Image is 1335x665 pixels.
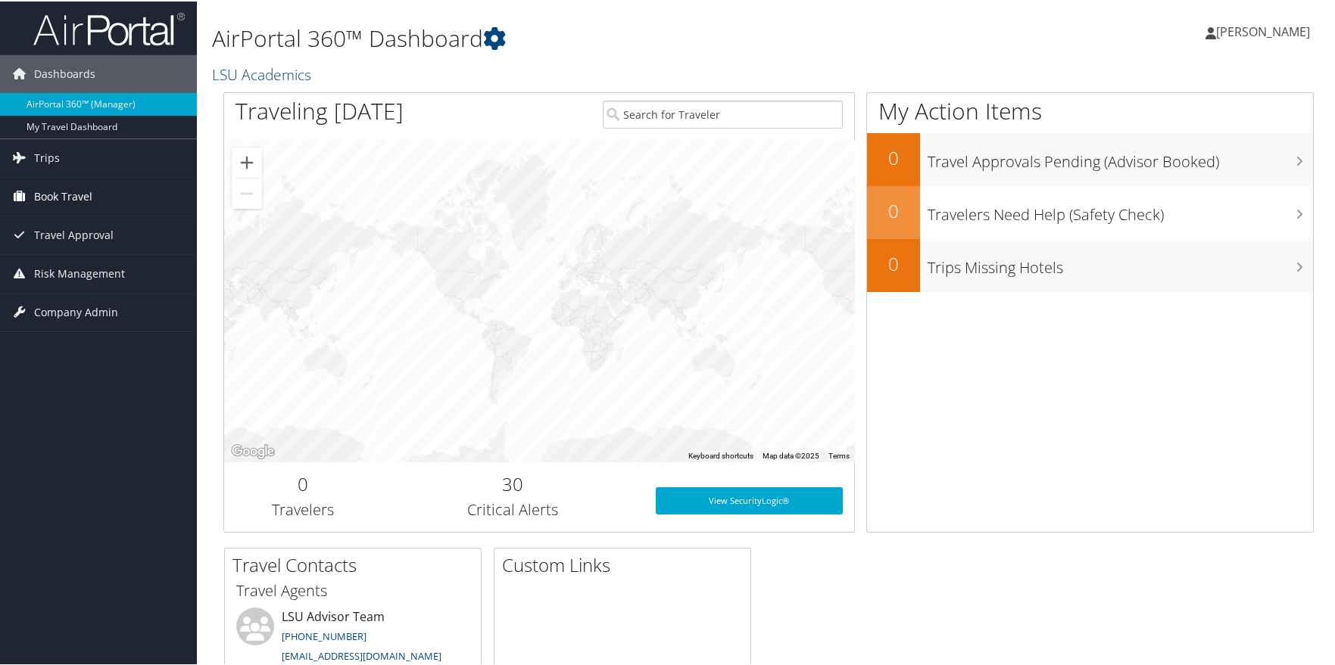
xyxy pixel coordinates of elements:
[235,94,404,126] h1: Traveling [DATE]
[688,449,753,460] button: Keyboard shortcuts
[235,470,370,496] h2: 0
[228,440,278,460] img: Google
[867,197,920,222] h2: 0
[867,132,1313,185] a: 0Travel Approvals Pending (Advisor Booked)
[867,94,1313,126] h1: My Action Items
[928,195,1313,224] h3: Travelers Need Help (Safety Check)
[928,142,1313,171] h3: Travel Approvals Pending (Advisor Booked)
[867,238,1313,291] a: 0Trips Missing Hotels
[502,551,750,576] h2: Custom Links
[34,292,118,330] span: Company Admin
[34,54,95,92] span: Dashboards
[33,10,185,45] img: airportal-logo.png
[232,146,262,176] button: Zoom in
[928,248,1313,277] h3: Trips Missing Hotels
[867,250,920,275] h2: 0
[1206,8,1325,53] a: [PERSON_NAME]
[236,579,469,600] h3: Travel Agents
[282,628,367,642] a: [PHONE_NUMBER]
[34,215,114,253] span: Travel Approval
[232,177,262,207] button: Zoom out
[393,470,633,496] h2: 30
[212,21,954,53] h1: AirPortal 360™ Dashboard
[1216,22,1310,39] span: [PERSON_NAME]
[34,138,60,176] span: Trips
[603,99,843,127] input: Search for Traveler
[232,551,481,576] h2: Travel Contacts
[763,450,819,458] span: Map data ©2025
[34,253,125,291] span: Risk Management
[867,144,920,169] h2: 0
[656,486,843,513] a: View SecurityLogic®
[828,450,850,458] a: Terms (opens in new tab)
[867,185,1313,238] a: 0Travelers Need Help (Safety Check)
[393,498,633,519] h3: Critical Alerts
[235,498,370,519] h3: Travelers
[212,63,315,83] a: LSU Academics
[34,176,92,214] span: Book Travel
[282,648,441,661] a: [EMAIL_ADDRESS][DOMAIN_NAME]
[228,440,278,460] a: Open this area in Google Maps (opens a new window)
